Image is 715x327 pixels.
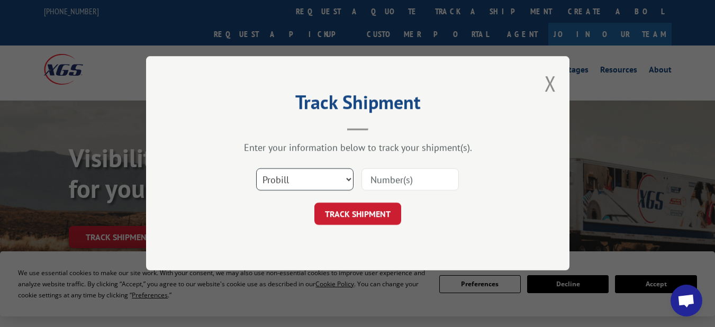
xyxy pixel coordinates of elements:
[199,95,517,115] h2: Track Shipment
[545,69,556,97] button: Close modal
[671,285,702,316] div: Open chat
[314,203,401,225] button: TRACK SHIPMENT
[199,142,517,154] div: Enter your information below to track your shipment(s).
[361,169,459,191] input: Number(s)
